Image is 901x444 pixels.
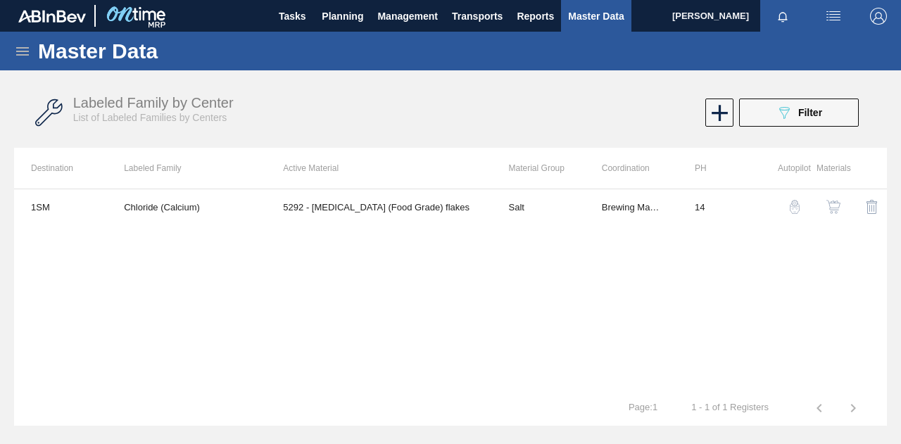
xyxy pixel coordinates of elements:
[739,99,859,127] button: Filter
[585,148,678,189] th: Coordination
[517,8,554,25] span: Reports
[73,112,227,123] span: List of Labeled Families by Centers
[864,198,881,215] img: delete-icon
[788,200,802,214] img: auto-pilot-icon
[14,189,107,224] td: 1SM
[732,99,866,127] div: Filter labeled family by center
[38,43,288,59] h1: Master Data
[452,8,503,25] span: Transports
[826,200,840,214] img: shopping-cart-icon
[277,8,308,25] span: Tasks
[107,148,266,189] th: Labeled Family
[14,148,107,189] th: Destination
[568,8,624,25] span: Master Data
[817,190,850,224] button: shopping-cart-icon
[73,95,234,110] span: Labeled Family by Center
[870,8,887,25] img: Logout
[585,189,678,224] td: Brewing Materials
[612,391,674,413] td: Page : 1
[322,8,363,25] span: Planning
[817,190,848,224] div: View Materials
[771,148,809,189] th: Autopilot
[377,8,438,25] span: Management
[18,10,86,23] img: TNhmsLtSVTkK8tSr43FrP2fwEKptu5GPRR3wAAAABJRU5ErkJggg==
[492,189,585,224] td: Salt
[855,190,889,224] button: delete-icon
[674,391,786,413] td: 1 - 1 of 1 Registers
[704,99,732,127] div: New labeled family by center
[492,148,585,189] th: Material Group
[798,107,822,118] span: Filter
[678,148,771,189] th: PH
[778,190,812,224] button: auto-pilot-icon
[266,148,491,189] th: Active Material
[760,6,805,26] button: Notifications
[107,189,266,224] td: Chloride (Calcium)
[855,190,887,224] div: Delete Labeled Family X Center
[678,189,771,224] td: 14
[825,8,842,25] img: userActions
[809,148,848,189] th: Materials
[778,190,809,224] div: Autopilot Configuration
[266,189,491,224] td: 5292 - [MEDICAL_DATA] (Food Grade) flakes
